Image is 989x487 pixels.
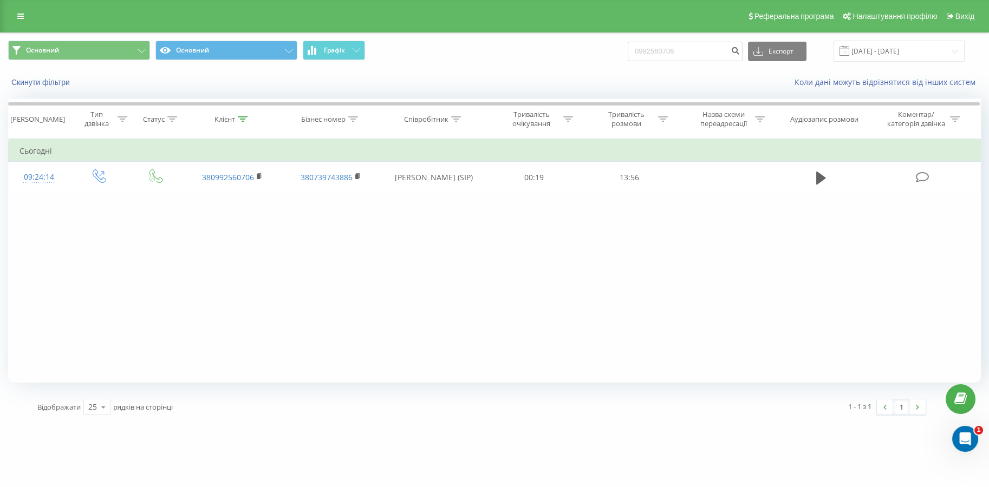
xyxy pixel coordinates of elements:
div: Назва схеми переадресації [694,110,752,128]
div: Бізнес номер [301,115,346,124]
button: Графік [303,41,365,60]
input: Пошук за номером [628,42,743,61]
td: Сьогодні [9,140,981,162]
button: Скинути фільтри [8,77,75,87]
div: Тривалість розмови [597,110,655,128]
a: 380739743886 [301,172,353,182]
div: Тип дзвінка [79,110,114,128]
td: 13:56 [582,162,676,193]
span: Налаштування профілю [853,12,937,21]
span: Відображати [37,402,81,412]
div: 25 [88,402,97,412]
iframe: Intercom live chat [952,426,978,452]
button: Основний [8,41,150,60]
a: Коли дані можуть відрізнятися вiд інших систем [795,77,981,87]
div: 1 - 1 з 1 [848,401,871,412]
td: [PERSON_NAME] (SIP) [380,162,486,193]
div: Аудіозапис розмови [790,115,858,124]
button: Експорт [748,42,806,61]
div: Співробітник [404,115,448,124]
button: Основний [155,41,297,60]
a: 1 [893,399,909,414]
div: Тривалість очікування [503,110,561,128]
span: Графік [324,47,345,54]
a: 380992560706 [202,172,254,182]
div: Статус [143,115,165,124]
span: 1 [974,426,983,435]
span: Основний [26,46,59,55]
div: [PERSON_NAME] [10,115,65,124]
td: 00:19 [487,162,582,193]
div: Коментар/категорія дзвінка [884,110,947,128]
span: Реферальна програма [754,12,834,21]
span: Вихід [955,12,974,21]
div: 09:24:14 [19,167,58,188]
div: Клієнт [214,115,235,124]
span: рядків на сторінці [113,402,173,412]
